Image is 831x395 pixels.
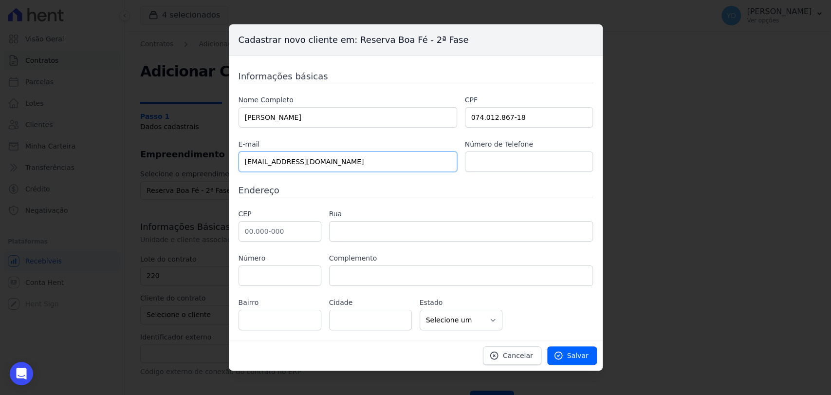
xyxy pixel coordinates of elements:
label: Bairro [239,298,321,308]
input: 00.000-000 [239,221,321,242]
label: Número [239,253,321,263]
h3: Cadastrar novo cliente em: Reserva Boa Fé - 2ª Fase [229,24,603,56]
label: Número de Telefone [465,139,593,150]
h3: Endereço [239,184,593,197]
label: E-mail [239,139,457,150]
span: Salvar [567,351,589,360]
div: Open Intercom Messenger [10,362,33,385]
label: Estado [420,298,502,308]
h3: Informações básicas [239,70,593,83]
label: Nome Completo [239,95,457,105]
a: Cancelar [483,346,541,365]
a: Salvar [547,346,597,365]
label: Complemento [329,253,593,263]
span: Cancelar [503,351,533,360]
label: CEP [239,209,321,219]
label: CPF [465,95,593,105]
label: Cidade [329,298,412,308]
label: Rua [329,209,593,219]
